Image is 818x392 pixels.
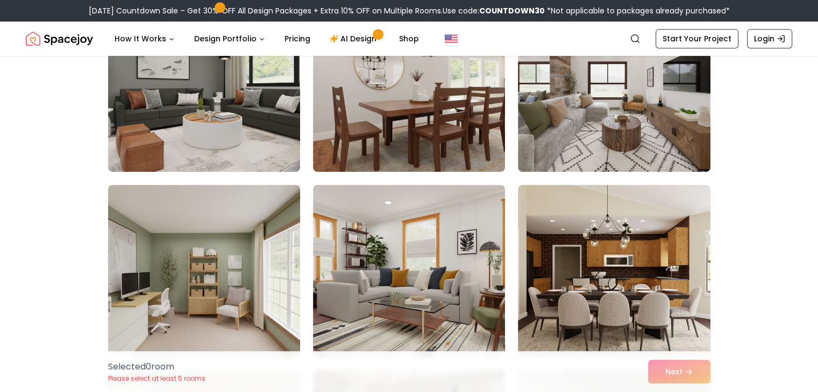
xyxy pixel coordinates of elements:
nav: Main [106,28,428,49]
b: COUNTDOWN30 [479,5,545,16]
img: Room room-10 [108,185,300,357]
img: United States [445,32,458,45]
a: Shop [390,28,428,49]
img: Spacejoy Logo [26,28,93,49]
a: AI Design [321,28,388,49]
button: Design Portfolio [186,28,274,49]
img: Room room-11 [313,185,505,357]
p: Selected 0 room [108,360,205,373]
a: Spacejoy [26,28,93,49]
a: Pricing [276,28,319,49]
div: [DATE] Countdown Sale – Get 30% OFF All Design Packages + Extra 10% OFF on Multiple Rooms. [89,5,730,16]
nav: Global [26,21,792,56]
img: Room room-12 [518,185,710,357]
span: Use code: [443,5,545,16]
a: Login [747,29,792,48]
a: Start Your Project [656,29,738,48]
button: How It Works [106,28,183,49]
p: Please select at least 5 rooms [108,374,205,383]
span: *Not applicable to packages already purchased* [545,5,730,16]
